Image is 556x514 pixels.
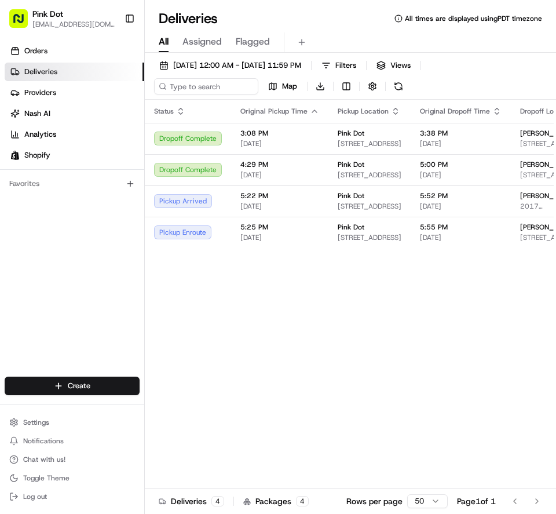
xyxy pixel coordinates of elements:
span: Flagged [236,35,270,49]
div: Page 1 of 1 [457,495,496,507]
span: Create [68,381,90,391]
span: 5:55 PM [420,223,502,232]
span: [DATE] [420,139,502,148]
span: [DATE] [420,202,502,211]
span: Status [154,107,174,116]
span: Nash AI [24,108,50,119]
span: [DATE] [240,170,319,180]
span: [DATE] [240,202,319,211]
button: Map [263,78,302,94]
span: [DATE] 12:00 AM - [DATE] 11:59 PM [173,60,301,71]
span: [STREET_ADDRESS] [338,202,401,211]
button: [DATE] 12:00 AM - [DATE] 11:59 PM [154,57,306,74]
span: [DATE] [240,139,319,148]
img: Shopify logo [10,151,20,160]
button: Chat with us! [5,451,140,468]
button: Log out [5,489,140,505]
span: Pink Dot [338,129,364,138]
div: 4 [296,496,309,506]
span: 3:38 PM [420,129,502,138]
a: Nash AI [5,104,144,123]
span: Orders [24,46,47,56]
span: All [159,35,169,49]
span: Notifications [23,436,64,446]
span: 5:00 PM [420,160,502,169]
span: Deliveries [24,67,57,77]
button: [EMAIL_ADDRESS][DOMAIN_NAME] [32,20,115,29]
button: Toggle Theme [5,470,140,486]
span: 4:29 PM [240,160,319,169]
span: [STREET_ADDRESS] [338,233,401,242]
button: Views [371,57,416,74]
button: Refresh [390,78,407,94]
span: Pink Dot [338,191,364,201]
span: Original Dropoff Time [420,107,490,116]
span: 5:52 PM [420,191,502,201]
span: [DATE] [420,233,502,242]
span: Shopify [24,150,50,161]
input: Type to search [154,78,258,94]
button: Create [5,377,140,395]
button: Filters [316,57,361,74]
span: All times are displayed using PDT timezone [405,14,542,23]
button: Pink Dot[EMAIL_ADDRESS][DOMAIN_NAME] [5,5,120,32]
span: [DATE] [240,233,319,242]
span: [STREET_ADDRESS] [338,170,401,180]
div: 4 [211,496,224,506]
span: [DATE] [420,170,502,180]
a: Deliveries [5,63,144,81]
a: Shopify [5,146,144,165]
span: Original Pickup Time [240,107,308,116]
span: Pink Dot [338,160,364,169]
button: Notifications [5,433,140,449]
span: Filters [335,60,356,71]
span: Chat with us! [23,455,65,464]
a: Orders [5,42,144,60]
div: Packages [243,495,309,507]
div: Deliveries [159,495,224,507]
span: 5:22 PM [240,191,319,201]
span: 3:08 PM [240,129,319,138]
div: Favorites [5,174,140,193]
span: [STREET_ADDRESS] [338,139,401,148]
span: Pickup Location [338,107,389,116]
a: Providers [5,83,144,102]
span: Views [390,60,411,71]
button: Pink Dot [32,8,63,20]
span: Map [282,81,297,92]
span: Toggle Theme [23,473,69,483]
span: Pink Dot [338,223,364,232]
span: Analytics [24,129,56,140]
span: 5:25 PM [240,223,319,232]
span: Assigned [182,35,222,49]
a: Analytics [5,125,144,144]
span: Providers [24,88,56,98]
span: Log out [23,492,47,501]
p: Rows per page [346,495,403,507]
h1: Deliveries [159,9,218,28]
button: Settings [5,414,140,431]
span: Settings [23,418,49,427]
